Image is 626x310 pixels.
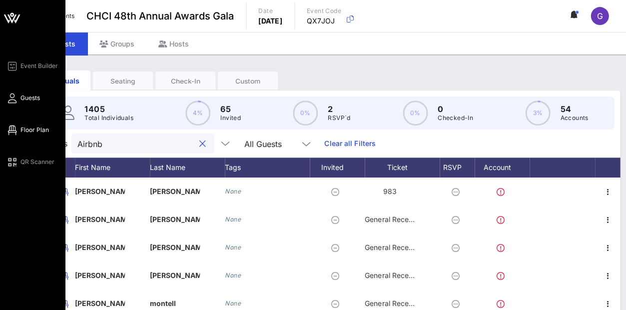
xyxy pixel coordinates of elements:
[84,113,133,123] p: Total Individuals
[225,271,241,279] i: None
[87,32,146,55] div: Groups
[438,103,473,115] p: 0
[6,156,54,168] a: QR Scanner
[150,261,200,289] p: [PERSON_NAME]
[155,76,215,85] div: Check-In
[307,16,341,26] p: QX7JOJ
[383,187,397,195] span: 983
[324,138,376,149] a: Clear all Filters
[307,6,341,16] p: Event Code
[365,215,425,223] span: General Reception
[591,7,609,25] div: G
[560,103,588,115] p: 54
[75,177,125,205] p: [PERSON_NAME]
[150,157,225,177] div: Last Name
[93,76,153,85] div: Seating
[328,103,350,115] p: 2
[225,243,241,251] i: None
[365,157,440,177] div: Ticket
[244,139,282,148] div: All Guests
[258,16,282,26] p: [DATE]
[438,113,473,123] p: Checked-In
[310,157,365,177] div: Invited
[365,299,425,307] span: General Reception
[218,76,278,85] div: Custom
[6,60,58,72] a: Event Builder
[150,233,200,261] p: [PERSON_NAME]
[20,61,58,70] span: Event Builder
[199,139,206,149] button: clear icon
[20,93,40,102] span: Guests
[225,215,241,223] i: None
[75,157,150,177] div: First Name
[225,187,241,195] i: None
[365,271,425,279] span: General Reception
[220,103,241,115] p: 65
[86,8,234,23] span: CHCI 48th Annual Awards Gala
[20,125,49,134] span: Floor Plan
[475,157,530,177] div: Account
[6,92,40,104] a: Guests
[150,205,200,233] p: [PERSON_NAME]
[75,261,125,289] p: [PERSON_NAME]
[440,157,475,177] div: RSVP
[328,113,350,123] p: RSVP`d
[225,299,241,307] i: None
[150,177,200,205] p: [PERSON_NAME]
[75,233,125,261] p: [PERSON_NAME]
[365,243,425,251] span: General Reception
[20,157,54,166] span: QR Scanner
[146,32,201,55] div: Hosts
[6,124,49,136] a: Floor Plan
[258,6,282,16] p: Date
[75,205,125,233] p: [PERSON_NAME]
[560,113,588,123] p: Accounts
[220,113,241,123] p: Invited
[597,11,603,21] span: G
[238,133,318,153] div: All Guests
[84,103,133,115] p: 1405
[225,157,310,177] div: Tags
